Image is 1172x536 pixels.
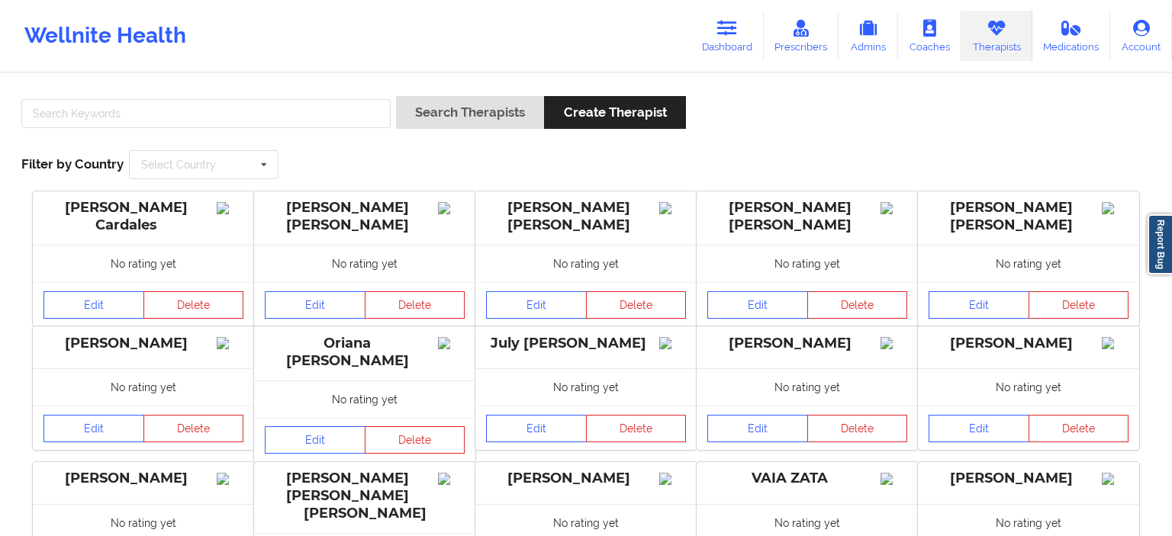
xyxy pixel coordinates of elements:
img: Image%2Fplaceholer-image.png [217,202,243,214]
div: No rating yet [33,368,254,406]
div: [PERSON_NAME] [929,470,1129,487]
a: Edit [265,291,365,319]
a: Edit [929,415,1029,442]
button: Delete [1029,291,1129,319]
img: Image%2Fplaceholer-image.png [217,473,243,485]
button: Delete [365,291,465,319]
img: Image%2Fplaceholer-image.png [1102,337,1129,349]
button: Create Therapist [544,96,685,129]
button: Delete [143,415,244,442]
div: No rating yet [918,368,1139,406]
div: July [PERSON_NAME] [486,335,686,352]
button: Search Therapists [396,96,544,129]
div: [PERSON_NAME] [PERSON_NAME] [PERSON_NAME] [265,470,465,522]
span: Filter by Country [21,156,124,172]
a: Edit [707,415,808,442]
button: Delete [586,291,687,319]
a: Edit [929,291,1029,319]
img: Image%2Fplaceholer-image.png [1102,202,1129,214]
div: [PERSON_NAME] [PERSON_NAME] [707,199,907,234]
div: No rating yet [475,368,697,406]
img: Image%2Fplaceholer-image.png [659,473,686,485]
img: Image%2Fplaceholer-image.png [881,337,907,349]
img: Image%2Fplaceholer-image.png [1102,473,1129,485]
button: Delete [807,291,908,319]
div: VAIA ZATA [707,470,907,487]
div: [PERSON_NAME] [707,335,907,352]
button: Delete [586,415,687,442]
a: Edit [265,426,365,454]
img: Image%2Fplaceholer-image.png [438,202,465,214]
a: Therapists [961,11,1032,61]
img: Image%2Fplaceholer-image.png [881,202,907,214]
button: Delete [807,415,908,442]
div: No rating yet [918,245,1139,282]
div: [PERSON_NAME] [486,470,686,487]
a: Edit [486,415,587,442]
a: Edit [43,291,144,319]
button: Delete [1029,415,1129,442]
img: Image%2Fplaceholer-image.png [881,473,907,485]
a: Admins [839,11,898,61]
button: Delete [143,291,244,319]
div: [PERSON_NAME] Cardales [43,199,243,234]
div: No rating yet [33,245,254,282]
div: [PERSON_NAME] [PERSON_NAME] [929,199,1129,234]
div: No rating yet [254,380,475,418]
div: No rating yet [697,368,918,406]
a: Report Bug [1148,214,1172,274]
div: Oriana [PERSON_NAME] [265,335,465,370]
div: Select Country [141,159,216,170]
a: Dashboard [691,11,764,61]
div: [PERSON_NAME] [43,335,243,352]
a: Edit [43,415,144,442]
div: No rating yet [254,245,475,282]
a: Edit [707,291,808,319]
img: Image%2Fplaceholer-image.png [438,473,465,485]
div: No rating yet [697,245,918,282]
div: [PERSON_NAME] [43,470,243,487]
button: Delete [365,426,465,454]
a: Prescribers [764,11,839,61]
img: Image%2Fplaceholer-image.png [217,337,243,349]
input: Search Keywords [21,99,391,128]
img: Image%2Fplaceholer-image.png [438,337,465,349]
div: [PERSON_NAME] [929,335,1129,352]
a: Coaches [898,11,961,61]
a: Edit [486,291,587,319]
a: Medications [1032,11,1111,61]
img: Image%2Fplaceholer-image.png [659,202,686,214]
div: [PERSON_NAME] [PERSON_NAME] [486,199,686,234]
div: No rating yet [475,245,697,282]
div: [PERSON_NAME] [PERSON_NAME] [265,199,465,234]
a: Account [1110,11,1172,61]
img: Image%2Fplaceholer-image.png [659,337,686,349]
